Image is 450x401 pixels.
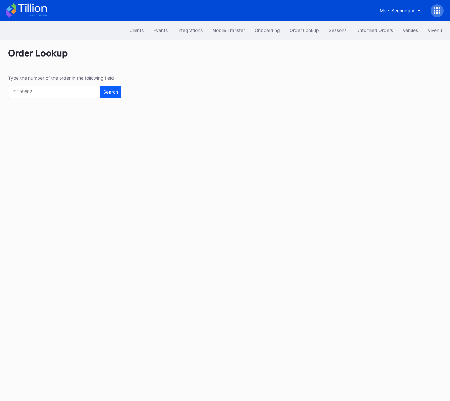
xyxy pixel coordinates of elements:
[329,28,346,33] div: Seasons
[324,24,351,36] button: Seasons
[255,28,280,33] div: Onboarding
[403,28,418,33] div: Venues
[428,28,442,33] div: Vivenu
[103,89,118,95] div: Search
[125,24,148,36] button: Clients
[8,75,121,81] div: Type the number of the order in the following field
[380,8,414,13] div: Mets Secondary
[423,24,447,36] button: Vivenu
[8,48,442,67] div: Order Lookup
[351,24,398,36] button: Unfulfilled Orders
[100,86,121,98] button: Search
[177,28,203,33] div: Integrations
[356,28,393,33] div: Unfulfilled Orders
[212,28,245,33] div: Mobile Transfer
[172,24,207,36] button: Integrations
[129,28,144,33] div: Clients
[290,28,319,33] div: Order Lookup
[375,5,426,17] button: Mets Secondary
[250,24,285,36] button: Onboarding
[8,86,98,98] input: GT59662
[398,24,423,36] button: Venues
[153,28,168,33] div: Events
[207,24,250,36] button: Mobile Transfer
[148,24,172,36] button: Events
[285,24,324,36] button: Order Lookup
